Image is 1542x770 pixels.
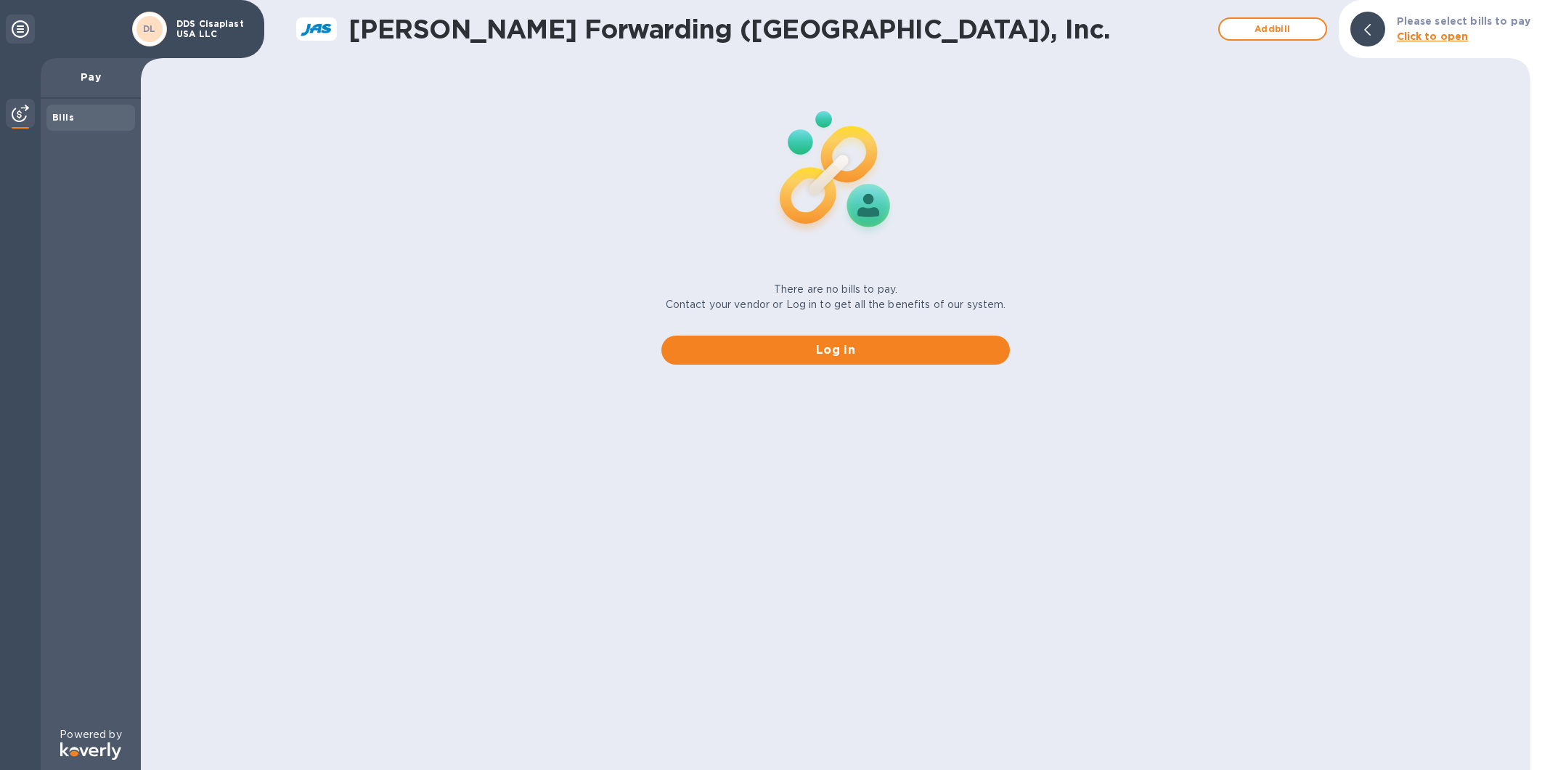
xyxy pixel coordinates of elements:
[1231,20,1314,38] span: Add bill
[673,341,998,359] span: Log in
[143,23,156,34] b: DL
[60,742,121,760] img: Logo
[52,70,129,84] p: Pay
[661,336,1010,365] button: Log in
[1397,31,1469,42] b: Click to open
[1218,17,1327,41] button: Addbill
[1397,15,1530,27] b: Please select bills to pay
[666,282,1006,312] p: There are no bills to pay. Contact your vendor or Log in to get all the benefits of our system.
[60,727,121,742] p: Powered by
[348,14,1211,44] h1: [PERSON_NAME] Forwarding ([GEOGRAPHIC_DATA]), Inc.
[176,19,249,39] p: DDS Cisaplast USA LLC
[52,112,74,123] b: Bills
